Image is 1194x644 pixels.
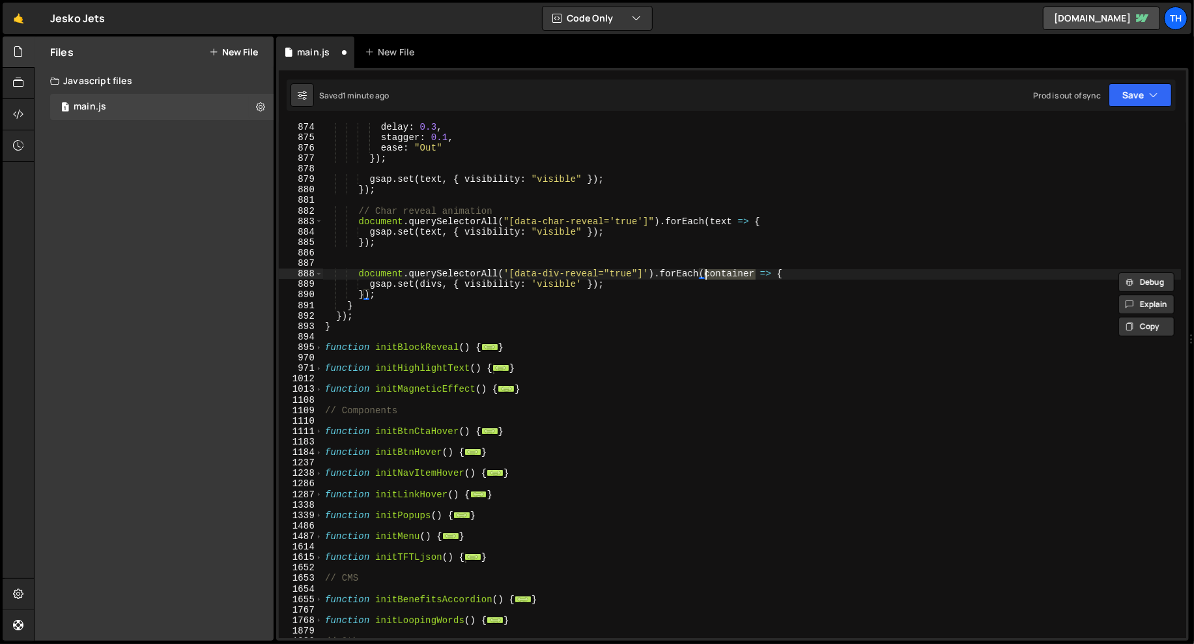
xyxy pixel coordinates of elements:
div: 1012 [279,373,323,384]
div: 1109 [279,405,323,416]
div: 1615 [279,552,323,563]
div: Saved [319,90,390,101]
span: 1 [61,103,69,113]
button: New File [209,47,258,57]
div: 890 [279,289,323,300]
a: [DOMAIN_NAME] [1043,7,1160,30]
div: 1238 [279,468,323,478]
div: 1287 [279,490,323,500]
div: 883 [279,216,323,227]
span: ... [464,448,481,456]
div: 1652 [279,563,323,573]
div: 879 [279,174,323,184]
div: 1339 [279,510,323,521]
span: ... [481,428,498,435]
div: New File [365,46,419,59]
button: Code Only [543,7,652,30]
div: 881 [279,195,323,205]
a: 🤙 [3,3,35,34]
div: 878 [279,164,323,174]
div: 1487 [279,531,323,542]
div: 876 [279,143,323,153]
button: Debug [1118,272,1174,292]
div: 893 [279,321,323,332]
div: 892 [279,311,323,321]
div: 1654 [279,584,323,594]
span: ... [464,553,481,561]
h2: Files [50,45,74,59]
a: Th [1164,7,1187,30]
span: ... [453,512,470,519]
div: 1013 [279,384,323,394]
span: ... [442,533,459,540]
div: 880 [279,184,323,195]
div: 1237 [279,458,323,468]
div: 1338 [279,500,323,510]
span: ... [487,617,504,624]
div: 882 [279,206,323,216]
div: 1486 [279,521,323,531]
div: 874 [279,122,323,132]
div: Prod is out of sync [1033,90,1101,101]
span: ... [481,344,498,351]
div: 1111 [279,426,323,437]
div: 1108 [279,395,323,405]
div: Javascript files [35,68,274,94]
div: 889 [279,279,323,289]
div: 891 [279,300,323,311]
div: 1110 [279,416,323,426]
button: Copy [1118,317,1174,336]
div: 970 [279,353,323,363]
span: ... [498,385,515,392]
div: 887 [279,258,323,269]
div: 884 [279,227,323,237]
div: 1655 [279,594,323,605]
div: 894 [279,332,323,342]
span: ... [515,595,532,602]
div: 1286 [279,478,323,489]
div: 875 [279,132,323,143]
div: 885 [279,237,323,248]
div: 888 [279,269,323,279]
div: 877 [279,153,323,164]
span: ... [470,490,487,497]
div: 16759/45776.js [50,94,274,120]
div: 1879 [279,626,323,636]
div: 1653 [279,573,323,583]
div: main.js [297,46,330,59]
div: 895 [279,342,323,353]
div: 1184 [279,447,323,458]
div: 971 [279,363,323,373]
div: main.js [74,101,106,113]
button: Explain [1118,295,1174,314]
button: Save [1109,83,1172,107]
div: Jesko Jets [50,10,106,26]
span: ... [492,364,509,372]
div: 886 [279,248,323,258]
div: 1183 [279,437,323,447]
div: 1614 [279,542,323,552]
div: 1767 [279,605,323,615]
div: 1 minute ago [343,90,390,101]
span: ... [487,469,504,476]
div: 1768 [279,615,323,626]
